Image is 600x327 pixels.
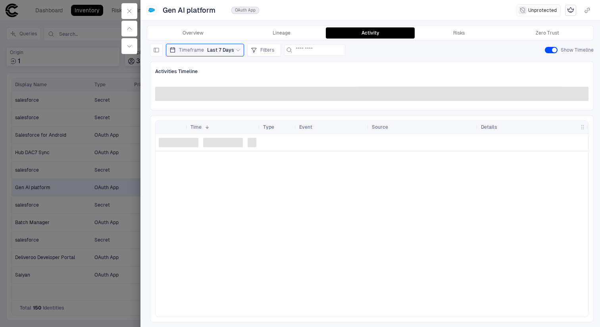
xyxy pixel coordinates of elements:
[372,124,388,130] span: Source
[207,47,234,53] span: Last 7 Days
[326,27,414,39] button: Activity
[299,124,312,130] span: Event
[235,8,256,13] span: OAuth App
[561,47,594,53] span: Show Timeline
[260,47,274,53] span: Filters
[536,30,559,36] div: Zero Trust
[453,30,465,36] div: Risks
[155,68,198,75] span: Activities Timeline
[179,47,204,53] span: Timeframe
[481,124,497,130] span: Details
[190,124,202,130] span: Time
[149,27,237,39] button: Overview
[528,7,557,14] span: Unprotected
[150,44,166,56] div: Show View Panel
[237,27,326,39] button: Lineage
[163,6,215,15] span: Gen AI platform
[161,4,227,17] button: Gen AI platform
[148,7,155,14] div: Salesforce
[263,124,274,130] span: Type
[565,5,576,16] div: Mark as Crown Jewel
